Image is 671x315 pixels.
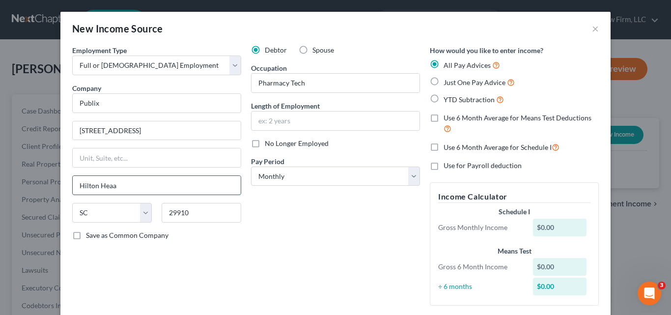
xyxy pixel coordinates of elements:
span: Pay Period [251,157,284,166]
label: Occupation [251,63,287,73]
span: No Longer Employed [265,139,329,147]
input: ex: 2 years [252,112,419,130]
input: Enter zip... [162,203,241,223]
div: $0.00 [533,258,587,276]
div: Means Test [438,246,590,256]
span: Use 6 Month Average for Schedule I [444,143,552,151]
div: $0.00 [533,219,587,236]
label: How would you like to enter income? [430,45,543,56]
label: Length of Employment [251,101,320,111]
input: Unit, Suite, etc... [73,148,241,167]
h5: Income Calculator [438,191,590,203]
input: Enter city... [73,176,241,195]
span: All Pay Advices [444,61,491,69]
div: New Income Source [72,22,163,35]
div: Schedule I [438,207,590,217]
button: × [592,23,599,34]
iframe: Intercom live chat [638,282,661,305]
span: Employment Type [72,46,127,55]
div: Gross Monthly Income [433,223,528,232]
input: -- [252,74,419,92]
span: Debtor [265,46,287,54]
span: Save as Common Company [86,231,168,239]
span: Use for Payroll deduction [444,161,522,170]
span: YTD Subtraction [444,95,495,104]
span: Spouse [312,46,334,54]
input: Enter address... [73,121,241,140]
div: ÷ 6 months [433,282,528,291]
span: Company [72,84,101,92]
input: Search company by name... [72,93,241,113]
div: Gross 6 Month Income [433,262,528,272]
span: Just One Pay Advice [444,78,505,86]
span: 3 [658,282,666,289]
span: Use 6 Month Average for Means Test Deductions [444,114,591,122]
div: $0.00 [533,278,587,295]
